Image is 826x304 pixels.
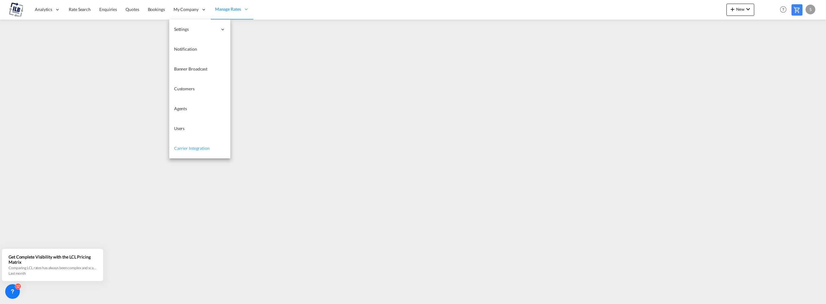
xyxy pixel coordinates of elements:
[169,139,230,158] a: Carrier Integration
[169,39,230,59] a: Notification
[729,5,736,13] md-icon: icon-plus 400-fg
[174,126,185,131] span: Users
[9,3,23,16] img: 625ebc90a5f611efb2de8361e036ac32.png
[174,6,199,13] span: My Company
[174,86,195,91] span: Customers
[169,119,230,139] a: Users
[806,5,815,14] div: S
[174,146,210,151] span: Carrier Integration
[174,66,207,71] span: Banner Broadcast
[169,79,230,99] a: Customers
[35,6,52,13] span: Analytics
[174,106,187,111] span: Agents
[69,7,91,12] span: Rate Search
[174,26,217,32] span: Settings
[215,6,241,12] span: Manage Rates
[169,99,230,119] a: Agents
[169,20,230,39] div: Settings
[99,7,117,12] span: Enquiries
[778,4,788,15] span: Help
[169,59,230,79] a: Banner Broadcast
[778,4,791,15] div: Help
[174,46,197,52] span: Notification
[744,5,752,13] md-icon: icon-chevron-down
[729,7,752,12] span: New
[148,7,165,12] span: Bookings
[726,4,754,16] button: icon-plus 400-fgNewicon-chevron-down
[126,7,139,12] span: Quotes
